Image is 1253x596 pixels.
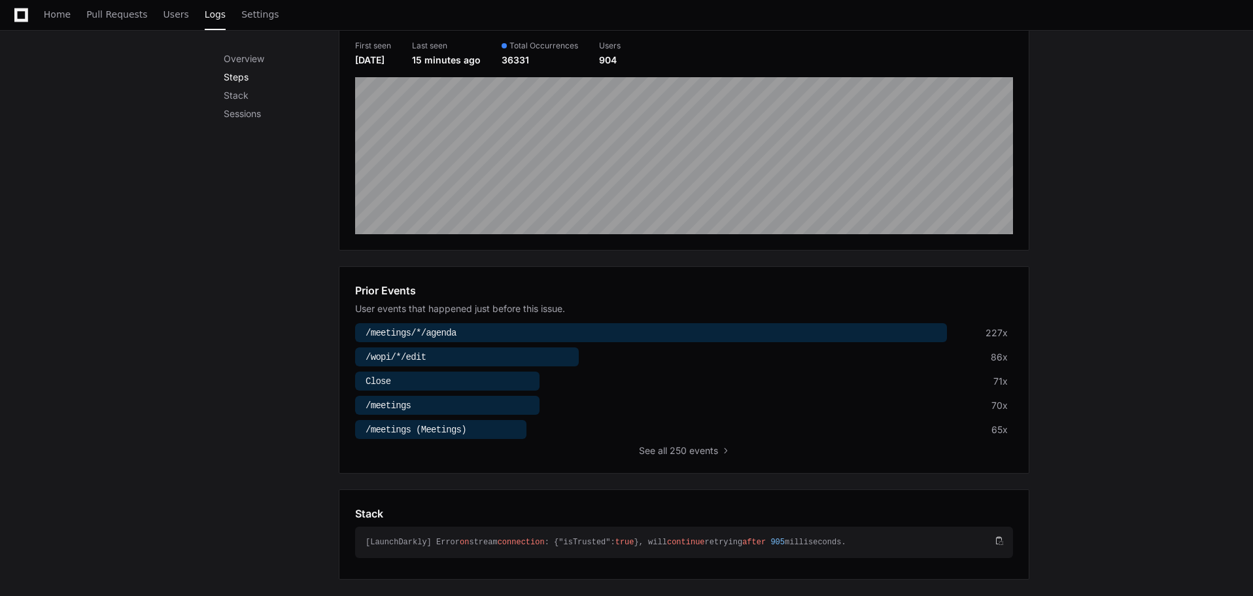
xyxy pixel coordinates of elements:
div: 904 [599,54,621,67]
div: 36331 [502,54,578,67]
div: Last seen [412,41,481,51]
span: after [742,538,766,547]
div: 86x [991,351,1008,364]
p: Overview [224,52,339,65]
span: Total Occurrences [509,41,578,51]
span: Home [44,10,71,18]
h1: Prior Events [355,283,416,298]
div: 71x [993,375,1008,388]
span: all 250 events [658,444,718,457]
span: Pull Requests [86,10,147,18]
span: connection [498,538,545,547]
div: 227x [986,326,1008,340]
span: Users [163,10,189,18]
div: 15 minutes ago [412,54,481,67]
div: 65x [991,423,1008,436]
span: /wopi/*/edit [366,352,426,362]
span: Settings [241,10,279,18]
span: /meetings (Meetings) [366,425,466,435]
span: Logs [205,10,226,18]
p: Stack [224,89,339,102]
span: on [460,538,469,547]
app-pz-page-link-header: Stack [355,506,1013,521]
div: [DATE] [355,54,391,67]
span: true [615,538,634,547]
span: See [639,444,655,457]
div: 70x [991,399,1008,412]
span: /meetings/*/agenda [366,328,456,338]
span: 905 [770,538,785,547]
div: First seen [355,41,391,51]
span: /meetings [366,400,411,411]
p: Sessions [224,107,339,120]
span: Close [366,376,391,387]
div: [LaunchDarkly] Error stream : {"isTrusted": }, will retrying milliseconds. [366,537,992,548]
span: continue [667,538,705,547]
h1: Stack [355,506,383,521]
button: Seeall 250 events [639,444,730,457]
div: User events that happened just before this issue. [355,302,1013,315]
div: Users [599,41,621,51]
p: Steps [224,71,339,84]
